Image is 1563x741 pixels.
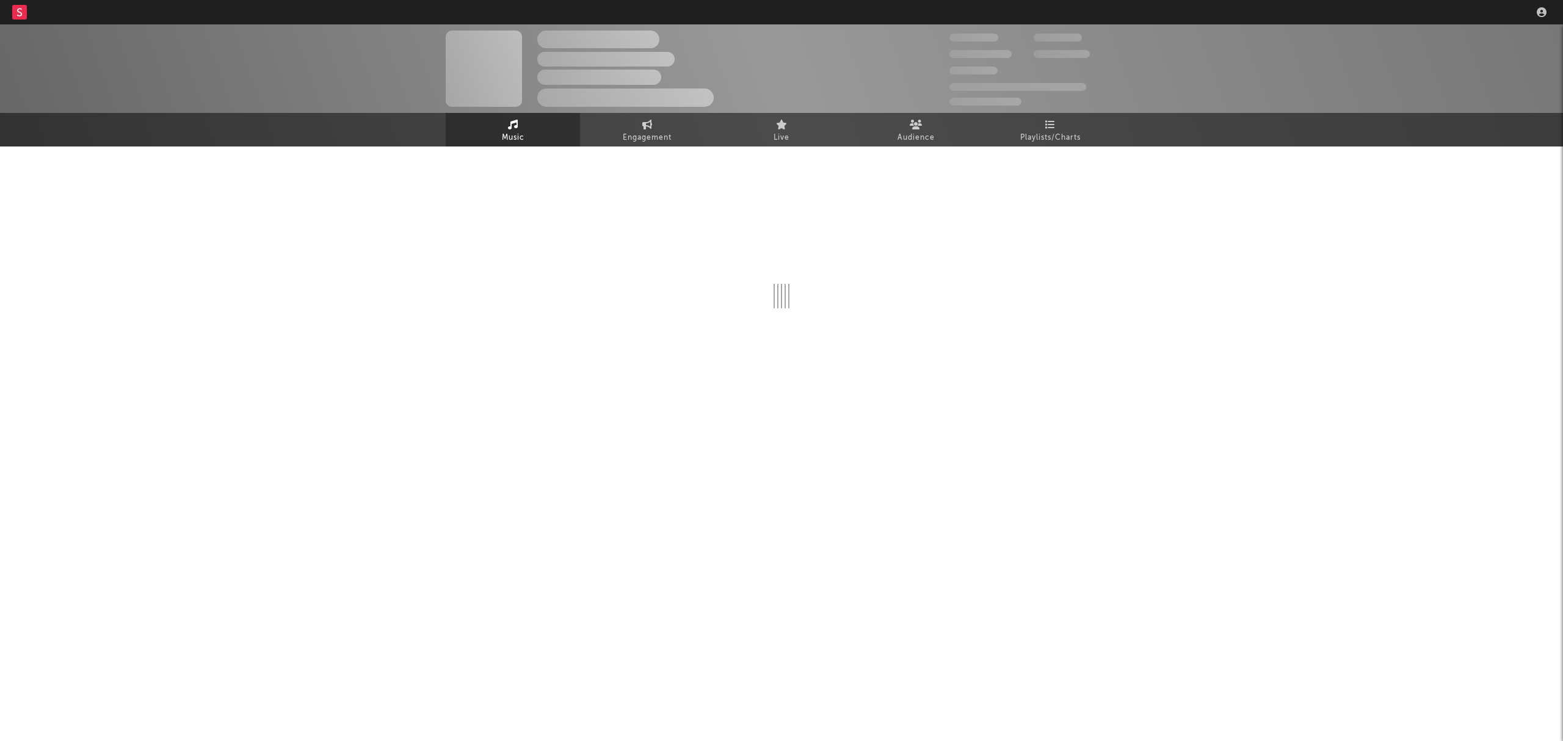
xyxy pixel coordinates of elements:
[849,113,983,146] a: Audience
[502,131,524,145] span: Music
[949,34,998,42] span: 300,000
[623,131,672,145] span: Engagement
[898,131,935,145] span: Audience
[580,113,714,146] a: Engagement
[949,83,1086,91] span: 50,000,000 Monthly Listeners
[949,67,998,74] span: 100,000
[446,113,580,146] a: Music
[983,113,1117,146] a: Playlists/Charts
[714,113,849,146] a: Live
[949,50,1012,58] span: 50,000,000
[1034,34,1082,42] span: 100,000
[774,131,789,145] span: Live
[1020,131,1081,145] span: Playlists/Charts
[1034,50,1090,58] span: 1,000,000
[949,98,1021,106] span: Jump Score: 85.0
